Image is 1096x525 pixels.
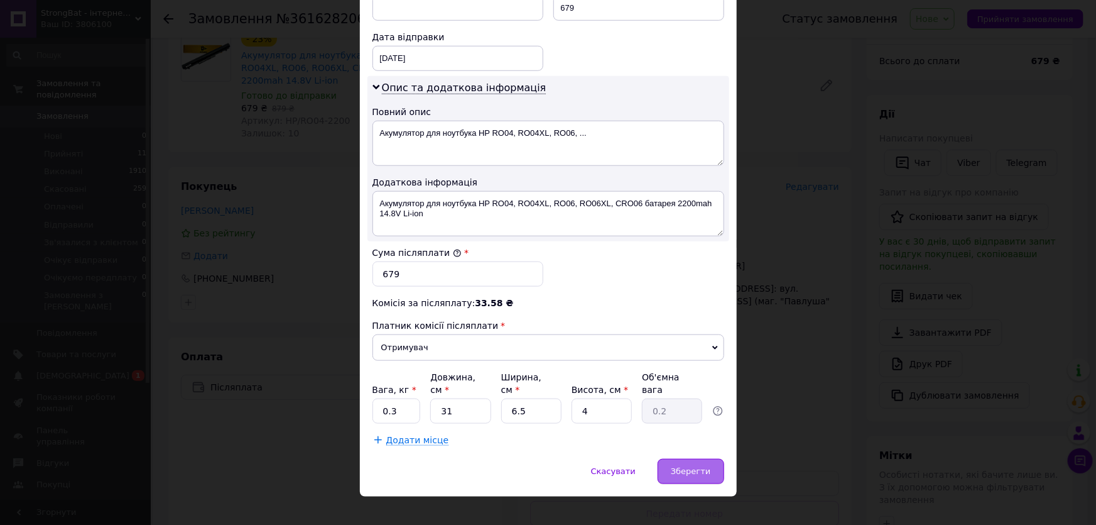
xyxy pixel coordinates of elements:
div: Об'ємна вага [642,371,702,396]
div: Комісія за післяплату: [372,297,724,309]
span: Опис та додаткова інформація [382,82,546,94]
span: Отримувач [372,334,724,361]
span: Скасувати [591,467,636,476]
textarea: Акумулятор для ноутбука HP RO04, RO04XL, RO06, ... [372,121,724,166]
div: Дата відправки [372,31,543,43]
span: 33.58 ₴ [475,298,513,308]
label: Ширина, см [501,372,541,395]
label: Вага, кг [372,385,416,395]
label: Довжина, см [430,372,475,395]
span: Платник комісії післяплати [372,321,499,331]
span: Зберегти [671,467,710,476]
label: Висота, см [572,385,628,395]
label: Сума післяплати [372,248,462,258]
div: Повний опис [372,106,724,118]
div: Додаткова інформація [372,176,724,189]
textarea: Акумулятор для ноутбука HP RO04, RO04XL, RO06, RO06XL, CRO06 батарея 2200mah 14.8V Li-ion [372,191,724,236]
span: Додати місце [386,435,449,446]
